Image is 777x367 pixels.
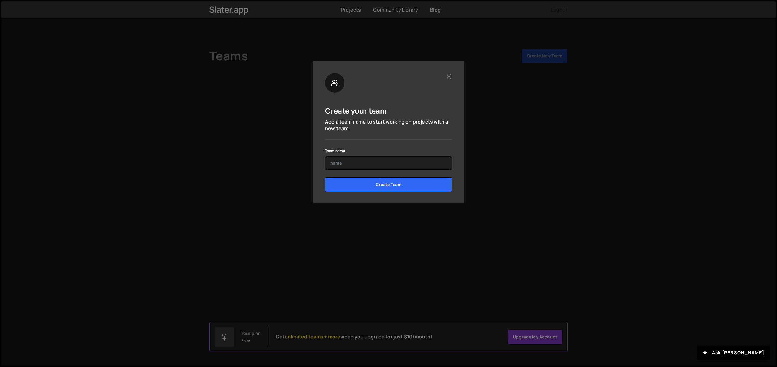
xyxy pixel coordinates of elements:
button: Ask [PERSON_NAME] [697,346,770,360]
h5: Create your team [325,106,387,115]
label: Team name [325,148,345,154]
input: name [325,156,452,170]
button: Close [446,73,452,80]
input: Create Team [325,177,452,192]
p: Add a team name to start working on projects with a new team. [325,118,452,132]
